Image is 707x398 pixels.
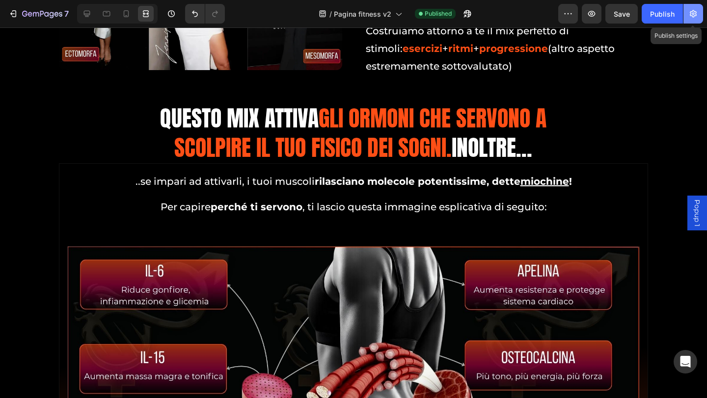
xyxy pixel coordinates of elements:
[605,4,638,24] button: Save
[68,171,639,188] p: Per capire , ti lascio questa immagine esplicativa di seguito:
[185,4,225,24] div: Undo/Redo
[674,350,697,373] div: Open Intercom Messenger
[124,75,583,136] h2: Questo mix attiva inoltre...
[692,172,702,199] span: Popup 1
[614,10,630,18] span: Save
[315,148,572,160] strong: rilasciano molecole potentissime, dette !
[4,4,73,24] button: 7
[174,74,546,137] span: gli ormoni che servono a scolpire il tuo fisico dei sogni.
[329,9,332,19] span: /
[520,148,569,160] u: miochine
[448,15,473,27] strong: ritmi
[68,145,639,163] p: ..se impari ad attivarli, i tuoi muscoli
[642,4,683,24] button: Publish
[334,9,391,19] span: Pagina fitness v2
[479,15,548,27] strong: progressione
[425,9,452,18] span: Published
[211,174,302,185] strong: perché ti servono
[650,9,675,19] div: Publish
[403,15,442,27] strong: esercizi
[64,8,69,20] p: 7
